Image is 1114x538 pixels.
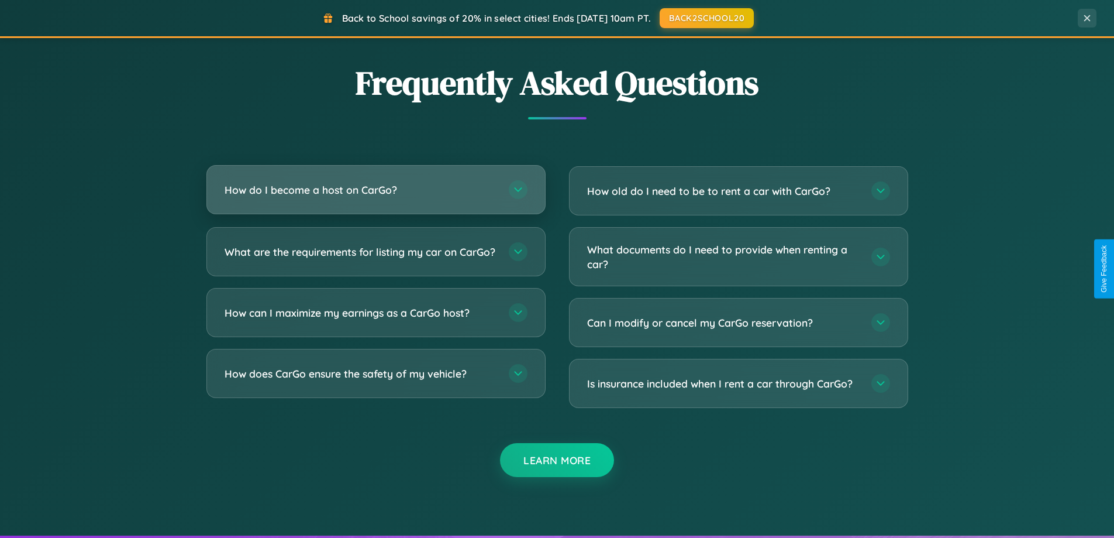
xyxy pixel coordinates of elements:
[660,8,754,28] button: BACK2SCHOOL20
[225,306,497,320] h3: How can I maximize my earnings as a CarGo host?
[225,245,497,259] h3: What are the requirements for listing my car on CarGo?
[342,12,651,24] span: Back to School savings of 20% in select cities! Ends [DATE] 10am PT.
[587,376,860,391] h3: Is insurance included when I rent a car through CarGo?
[225,366,497,381] h3: How does CarGo ensure the safety of my vehicle?
[500,443,614,477] button: Learn More
[225,183,497,197] h3: How do I become a host on CarGo?
[587,316,860,330] h3: Can I modify or cancel my CarGo reservation?
[587,242,860,271] h3: What documents do I need to provide when renting a car?
[206,60,908,105] h2: Frequently Asked Questions
[587,184,860,198] h3: How old do I need to be to rent a car with CarGo?
[1100,245,1108,293] div: Give Feedback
